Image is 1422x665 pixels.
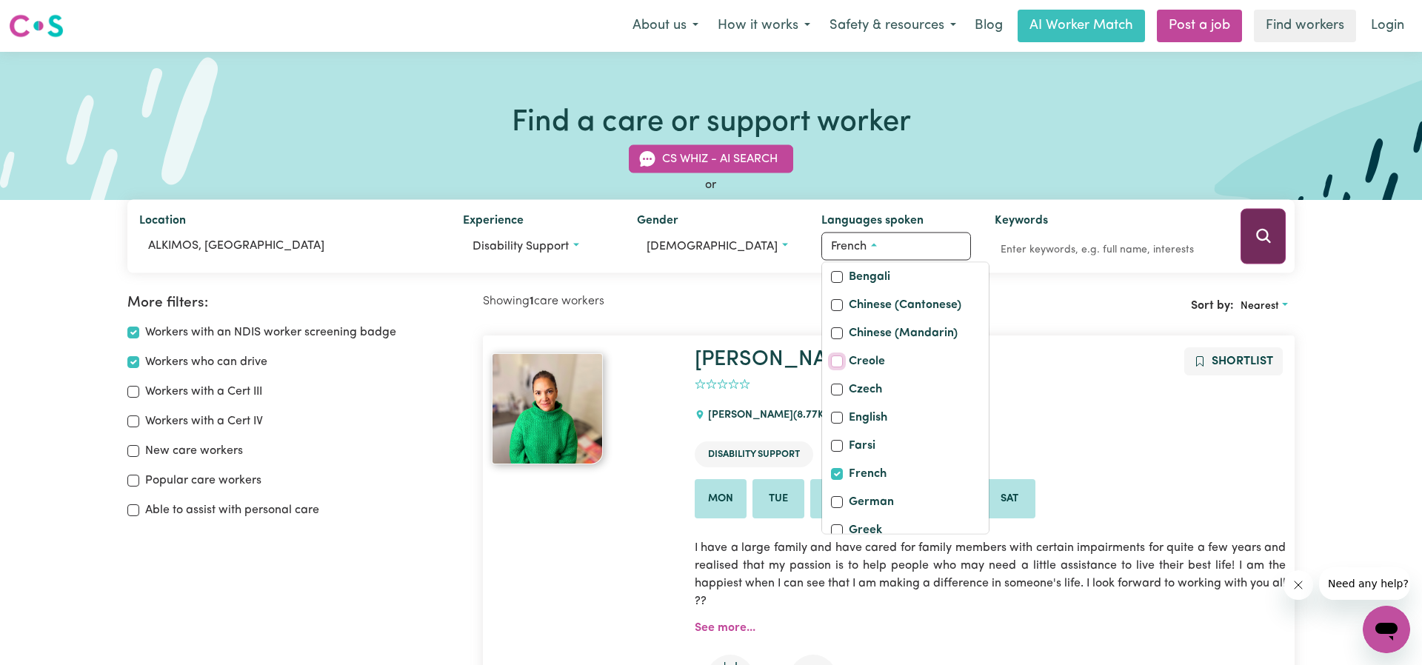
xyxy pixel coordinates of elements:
[1241,209,1286,264] button: Search
[821,233,972,261] button: Worker language preferences
[483,295,889,309] h2: Showing care workers
[984,479,1035,519] li: Available on Sat
[145,383,262,401] label: Workers with a Cert III
[637,233,798,261] button: Worker gender preference
[9,13,64,39] img: Careseekers logo
[831,241,867,253] span: French
[966,10,1012,42] a: Blog
[821,212,924,233] label: Languages spoken
[127,295,465,312] h2: More filters:
[629,145,793,173] button: CS Whiz - AI Search
[695,395,878,435] div: [PERSON_NAME]
[695,376,750,393] div: add rating by typing an integer from 0 to 5 or pressing arrow keys
[512,105,911,141] h1: Find a care or support worker
[1241,301,1279,312] span: Nearest
[708,10,820,41] button: How it works
[145,442,243,460] label: New care workers
[849,352,885,373] label: Creole
[849,409,887,430] label: English
[849,324,958,345] label: Chinese (Mandarin)
[849,296,961,317] label: Chinese (Cantonese)
[695,349,866,370] a: [PERSON_NAME]
[849,381,882,401] label: Czech
[810,479,862,519] li: Available on Wed
[1254,10,1356,42] a: Find workers
[995,212,1048,233] label: Keywords
[793,410,869,421] span: ( 8.77 km away)
[1212,355,1273,367] span: Shortlist
[849,268,890,289] label: Bengali
[849,493,894,514] label: German
[849,521,882,542] label: Greek
[139,212,186,233] label: Location
[530,295,534,307] b: 1
[139,233,439,259] input: Enter a suburb
[849,465,887,486] label: French
[1363,606,1410,653] iframe: Button to launch messaging window
[695,530,1286,619] p: I have a large family and have cared for family members with certain impairments for quite a few ...
[695,622,755,634] a: See more...
[145,501,319,519] label: Able to assist with personal care
[695,441,813,467] li: Disability Support
[463,233,613,261] button: Worker experience options
[492,353,677,464] a: Priscilla
[145,324,396,341] label: Workers with an NDIS worker screening badge
[463,212,524,233] label: Experience
[752,479,804,519] li: Available on Tue
[1319,567,1410,600] iframe: Message from company
[1157,10,1242,42] a: Post a job
[145,412,263,430] label: Workers with a Cert IV
[821,262,989,535] div: Worker language preferences
[473,241,569,253] span: Disability support
[647,241,778,253] span: [DEMOGRAPHIC_DATA]
[1234,295,1295,318] button: Sort search results
[1018,10,1145,42] a: AI Worker Match
[492,353,603,464] img: View Priscilla's profile
[145,353,267,371] label: Workers who can drive
[820,10,966,41] button: Safety & resources
[1284,570,1313,600] iframe: Close message
[9,9,64,43] a: Careseekers logo
[1362,10,1413,42] a: Login
[637,212,678,233] label: Gender
[623,10,708,41] button: About us
[695,479,747,519] li: Available on Mon
[127,176,1295,194] div: or
[1184,347,1283,375] button: Add to shortlist
[849,437,875,458] label: Farsi
[1191,300,1234,312] span: Sort by:
[145,472,261,489] label: Popular care workers
[995,238,1220,261] input: Enter keywords, e.g. full name, interests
